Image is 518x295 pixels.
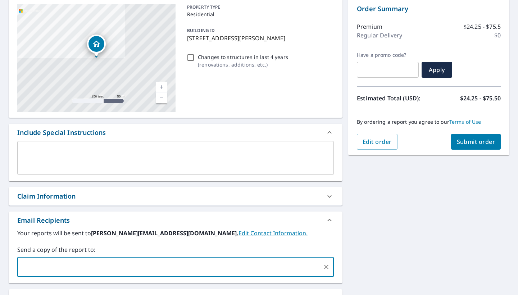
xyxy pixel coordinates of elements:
[238,229,308,237] a: EditContactInfo
[198,53,288,61] p: Changes to structures in last 4 years
[357,4,501,14] p: Order Summary
[187,10,331,18] p: Residential
[198,61,288,68] p: ( renovations, additions, etc. )
[357,52,419,58] label: Have a promo code?
[17,245,334,254] label: Send a copy of the report to:
[17,229,334,237] label: Your reports will be sent to
[451,134,501,150] button: Submit order
[357,119,501,125] p: By ordering a report you agree to our
[463,22,501,31] p: $24.25 - $75.5
[17,128,106,137] div: Include Special Instructions
[187,27,215,33] p: BUILDING ID
[357,22,382,31] p: Premium
[9,212,342,229] div: Email Recipients
[357,31,402,40] p: Regular Delivery
[156,92,167,103] a: Current Level 17, Zoom Out
[9,124,342,141] div: Include Special Instructions
[187,34,331,42] p: [STREET_ADDRESS][PERSON_NAME]
[457,138,495,146] span: Submit order
[357,134,397,150] button: Edit order
[460,94,501,103] p: $24.25 - $75.50
[449,118,481,125] a: Terms of Use
[321,262,331,272] button: Clear
[17,191,76,201] div: Claim Information
[156,82,167,92] a: Current Level 17, Zoom In
[363,138,392,146] span: Edit order
[494,31,501,40] p: $0
[91,229,238,237] b: [PERSON_NAME][EMAIL_ADDRESS][DOMAIN_NAME].
[427,66,446,74] span: Apply
[422,62,452,78] button: Apply
[187,4,331,10] p: PROPERTY TYPE
[87,35,106,57] div: Dropped pin, building 1, Residential property, 4301 S Keating Ave Chicago, IL 60632
[17,215,70,225] div: Email Recipients
[357,94,429,103] p: Estimated Total (USD):
[9,187,342,205] div: Claim Information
